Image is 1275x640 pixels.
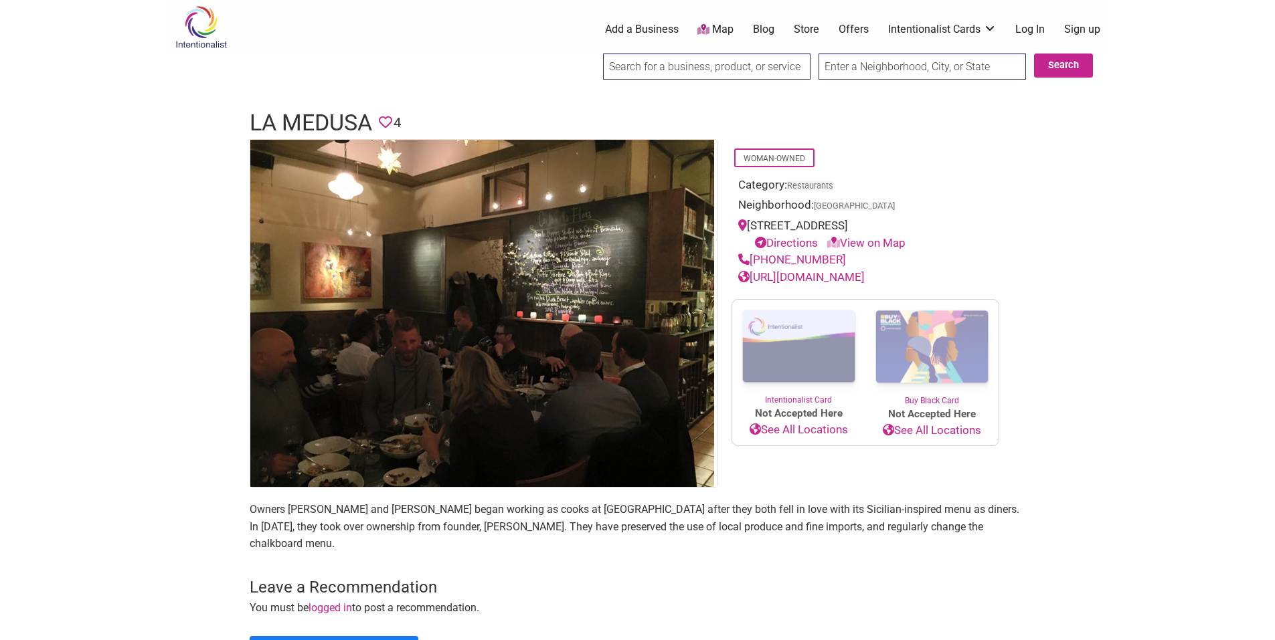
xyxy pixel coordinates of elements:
[819,54,1026,80] input: Enter a Neighborhood, City, or State
[738,270,865,284] a: [URL][DOMAIN_NAME]
[839,22,869,37] a: Offers
[250,501,1026,552] p: Owners [PERSON_NAME] and [PERSON_NAME] began working as cooks at [GEOGRAPHIC_DATA] after they bot...
[744,154,805,163] a: Woman-Owned
[1248,613,1272,637] div: Scroll Back to Top
[738,253,846,266] a: [PHONE_NUMBER]
[738,217,993,251] div: [STREET_ADDRESS]
[827,236,906,249] a: View on Map
[169,5,233,49] img: Intentionalist
[605,22,679,37] a: Add a Business
[603,54,811,80] input: Search for a business, product, or service
[753,22,774,37] a: Blog
[309,601,352,614] a: logged in
[865,407,999,422] span: Not Accepted Here
[250,107,372,139] h1: La Medusa
[814,202,895,211] span: [GEOGRAPHIC_DATA]
[865,300,999,407] a: Buy Black Card
[738,197,993,217] div: Neighborhood:
[394,112,401,133] span: 4
[732,406,865,421] span: Not Accepted Here
[888,22,997,37] a: Intentionalist Cards
[697,22,734,37] a: Map
[732,300,865,394] img: Intentionalist Card
[1015,22,1045,37] a: Log In
[250,576,1026,599] h3: Leave a Recommendation
[755,236,818,249] a: Directions
[732,421,865,439] a: See All Locations
[732,300,865,406] a: Intentionalist Card
[787,181,833,191] a: Restaurants
[1064,22,1100,37] a: Sign up
[250,599,1026,617] p: You must be to post a recommendation.
[865,422,999,439] a: See All Locations
[1034,54,1093,78] button: Search
[794,22,819,37] a: Store
[738,177,993,197] div: Category:
[865,300,999,395] img: Buy Black Card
